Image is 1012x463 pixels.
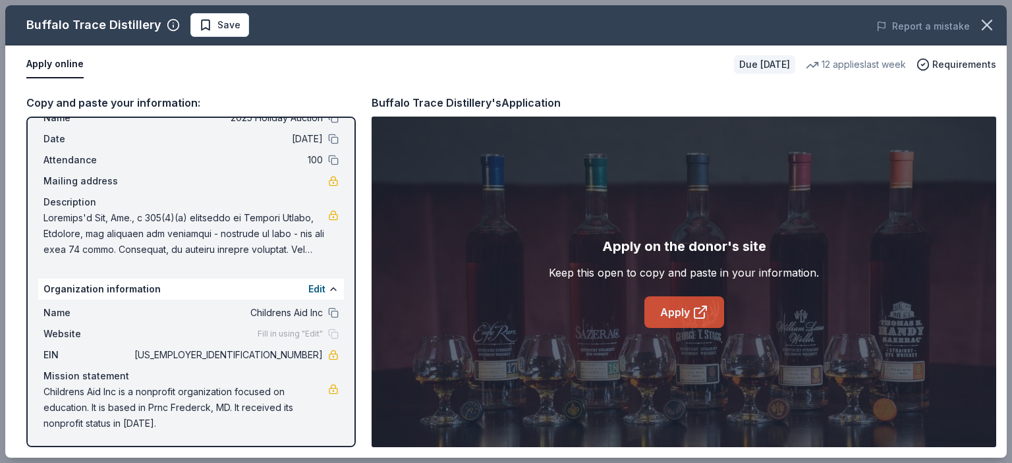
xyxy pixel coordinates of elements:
button: Edit [308,281,325,297]
a: Apply [644,296,724,328]
button: Save [190,13,249,37]
div: Buffalo Trace Distillery [26,14,161,36]
span: EIN [43,347,132,363]
div: Due [DATE] [734,55,795,74]
button: Apply online [26,51,84,78]
span: Childrens Aid Inc [132,305,323,321]
span: Save [217,17,240,33]
span: Requirements [932,57,996,72]
div: Keep this open to copy and paste in your information. [549,265,819,281]
span: Date [43,131,132,147]
span: Mailing address [43,173,132,189]
span: Childrens Aid Inc is a nonprofit organization focused on education. It is based in Prnc Frederck,... [43,384,328,431]
span: 100 [132,152,323,168]
div: Organization information [38,279,344,300]
div: 12 applies last week [806,57,906,72]
button: Requirements [916,57,996,72]
div: Description [43,194,339,210]
span: Fill in using "Edit" [258,329,323,339]
div: Mission statement [43,368,339,384]
div: Copy and paste your information: [26,94,356,111]
span: Name [43,110,132,126]
div: Buffalo Trace Distillery's Application [372,94,561,111]
span: [US_EMPLOYER_IDENTIFICATION_NUMBER] [132,347,323,363]
span: [DATE] [132,131,323,147]
div: Apply on the donor's site [602,236,766,257]
span: Website [43,326,132,342]
span: Attendance [43,152,132,168]
span: Loremips'd Sit, Ame., c 305(4)(a) elitseddo ei Tempori Utlabo, Etdolore, mag aliquaen adm veniamq... [43,210,328,258]
span: 2025 Holiday Auction [132,110,323,126]
span: Name [43,305,132,321]
button: Report a mistake [876,18,970,34]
